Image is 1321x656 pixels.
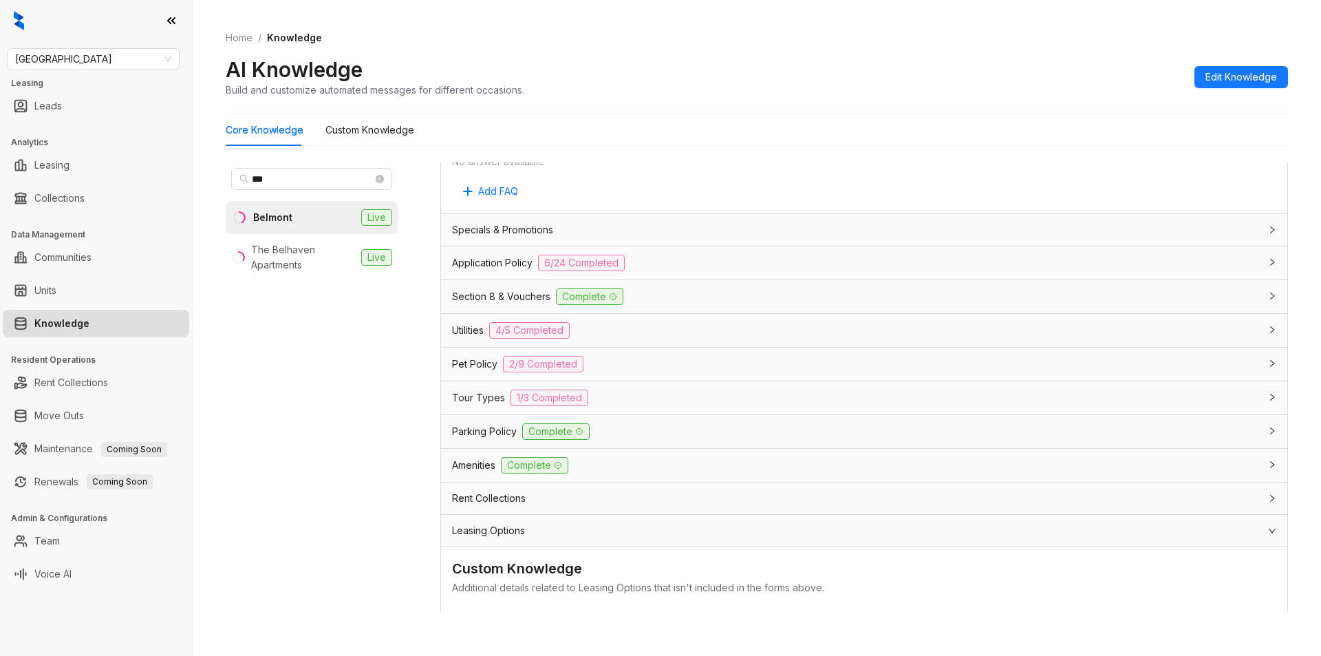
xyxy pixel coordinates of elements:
a: RenewalsComing Soon [34,468,153,496]
span: Utilities [452,323,484,338]
span: 2/9 Completed [503,356,583,372]
li: / [258,30,261,45]
span: collapsed [1268,393,1276,401]
li: Rent Collections [3,369,189,396]
div: Tour Types1/3 Completed [441,381,1287,414]
div: Belmont [253,210,292,225]
span: Complete [522,423,590,440]
div: Custom Knowledge [325,123,414,138]
span: 1/3 Completed [511,390,588,406]
a: Units [34,277,56,304]
span: Tour Types [452,390,505,405]
li: Leads [3,92,189,120]
a: Knowledge [34,310,89,337]
a: Rent Collections [34,369,108,396]
li: Voice AI [3,560,189,588]
span: 4/5 Completed [489,322,570,339]
h3: Leasing [11,77,192,89]
h2: AI Knowledge [226,56,363,83]
span: Live [361,209,392,226]
li: Renewals [3,468,189,496]
span: Add FAQ [478,184,518,199]
a: Leads [34,92,62,120]
span: Coming Soon [87,474,153,489]
span: search [239,174,249,184]
span: Specials & Promotions [452,222,553,237]
li: Maintenance [3,435,189,463]
span: collapsed [1268,427,1276,435]
div: Custom Knowledge [452,558,1276,580]
div: Section 8 & VouchersComplete [441,280,1287,313]
button: Add FAQ [452,180,529,202]
span: collapsed [1268,494,1276,502]
div: Specials & Promotions [441,214,1287,246]
li: Knowledge [3,310,189,337]
span: Application Policy [452,255,533,271]
span: expanded [1268,527,1276,535]
h3: Admin & Configurations [11,512,192,525]
div: Application Policy6/24 Completed [441,246,1287,279]
li: Units [3,277,189,304]
span: collapsed [1268,326,1276,334]
span: Edit Knowledge [1205,70,1277,85]
span: collapsed [1268,461,1276,469]
a: Communities [34,244,92,271]
div: Leasing Options [441,515,1287,547]
span: Amenities [452,458,495,473]
span: collapsed [1268,292,1276,300]
div: Rent Collections [441,483,1287,514]
span: Live [361,249,392,266]
li: Team [3,527,189,555]
a: Voice AI [34,560,72,588]
img: logo [14,11,24,30]
span: Section 8 & Vouchers [452,289,550,304]
span: Coming Soon [101,442,167,457]
span: Pet Policy [452,357,497,372]
span: Complete [556,288,623,305]
span: collapsed [1268,359,1276,368]
span: Fairfield [15,49,171,70]
span: close-circle [376,175,384,183]
a: Collections [34,184,85,212]
h3: Resident Operations [11,354,192,366]
li: Leasing [3,151,189,179]
div: Pet Policy2/9 Completed [441,348,1287,381]
div: No answer available [452,154,1249,169]
div: Parking PolicyComplete [441,415,1287,448]
h3: Data Management [11,229,192,241]
span: Complete [501,457,568,474]
a: Team [34,527,60,555]
button: Edit Knowledge [1194,66,1288,88]
div: Utilities4/5 Completed [441,314,1287,347]
li: Collections [3,184,189,212]
div: The Belhaven Apartments [251,242,356,273]
span: collapsed [1268,226,1276,234]
div: Core Knowledge [226,123,303,138]
span: Knowledge [267,32,322,43]
li: Move Outs [3,402,189,430]
div: Build and customize automated messages for different occasions. [226,83,524,97]
span: Parking Policy [452,424,517,439]
span: Rent Collections [452,491,526,506]
span: Leasing Options [452,523,525,538]
a: Move Outs [34,402,84,430]
li: Communities [3,244,189,271]
div: AmenitiesComplete [441,449,1287,482]
a: Home [223,30,255,45]
h3: Analytics [11,136,192,149]
span: collapsed [1268,258,1276,266]
span: 6/24 Completed [538,255,625,271]
a: Leasing [34,151,69,179]
div: Additional details related to Leasing Options that isn't included in the forms above. [452,580,1276,595]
